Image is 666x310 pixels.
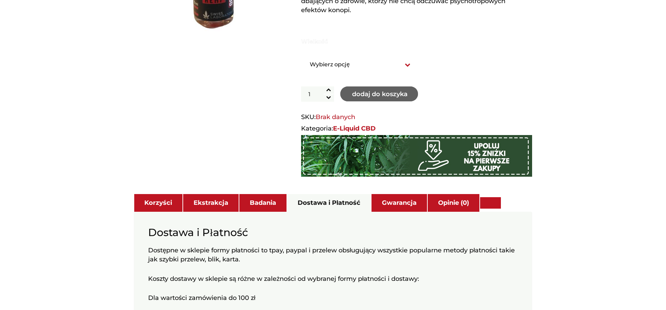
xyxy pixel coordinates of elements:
span: Brak danych [316,113,355,121]
a: Korzyści [144,195,172,211]
span: Kategoria: [301,124,532,134]
span: Koszty dostawy w sklepie są różne w zależności od wybranej formy płatności i dostawy: [148,275,419,283]
span: Dla wartości zamówienia do 100 zł [148,294,255,302]
a: Ekstrakcja [194,195,228,211]
a: E-Liquid CBD [333,125,376,132]
input: Ilość [301,86,334,102]
a: Badania [250,195,276,211]
h2: Dostawa i Płatność [148,226,518,239]
span: SKU: [301,112,532,122]
a: Gwarancja [382,195,417,211]
a: Dostawa i Płatność [298,195,360,211]
span: Dostępne w sklepie formy płatności to tpay, paypal i przelew obsługujący wszystkie popularne meto... [148,246,515,263]
label: Wielkość [301,37,532,46]
button: Dodaj do koszyka [340,86,418,101]
a: Opinie (0) [438,195,469,211]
